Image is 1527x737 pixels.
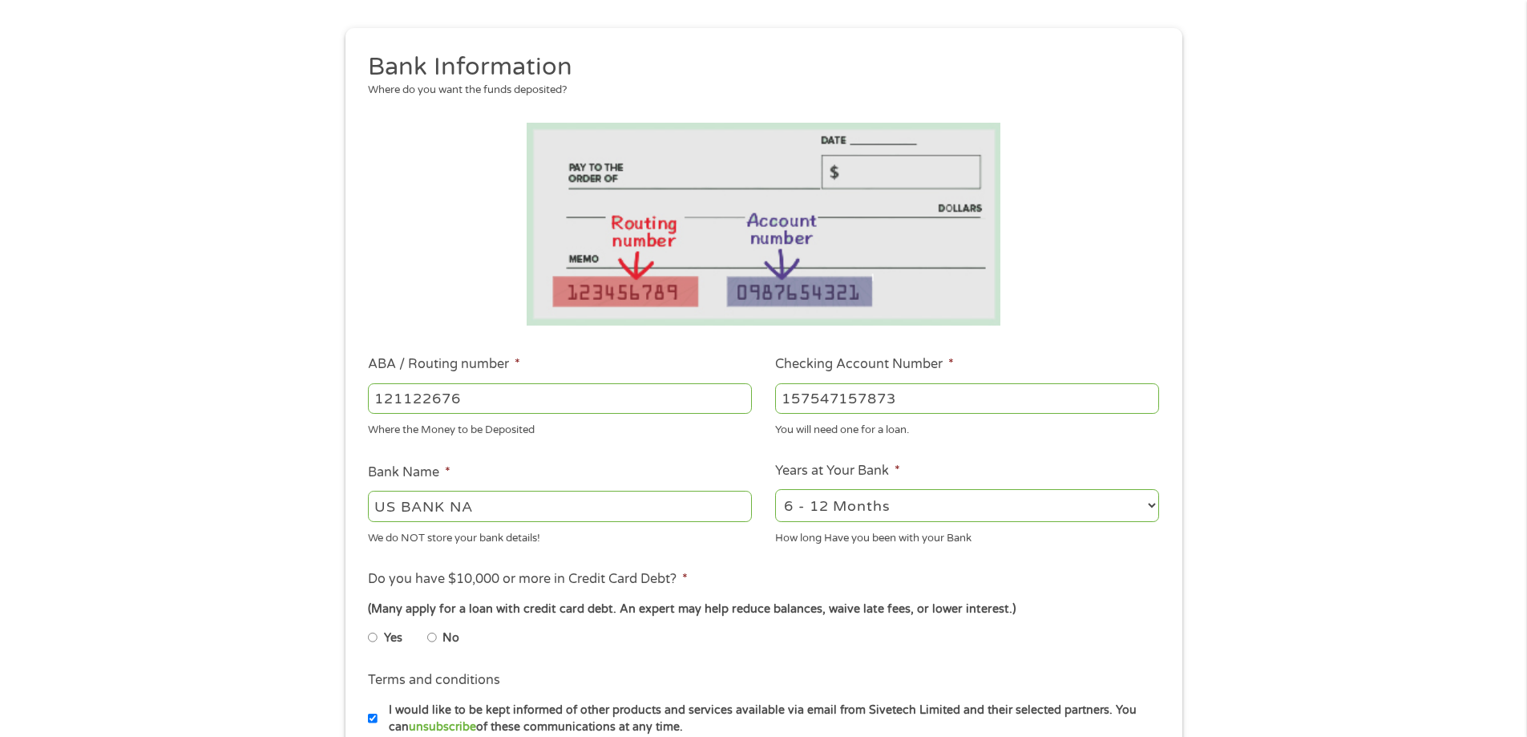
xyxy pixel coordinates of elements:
[368,83,1147,99] div: Where do you want the funds deposited?
[775,383,1159,414] input: 345634636
[775,356,954,373] label: Checking Account Number
[378,702,1164,736] label: I would like to be kept informed of other products and services available via email from Sivetech...
[368,672,500,689] label: Terms and conditions
[368,356,520,373] label: ABA / Routing number
[368,383,752,414] input: 263177916
[775,417,1159,439] div: You will need one for a loan.
[368,571,688,588] label: Do you have $10,000 or more in Credit Card Debt?
[384,630,402,647] label: Yes
[775,524,1159,546] div: How long Have you been with your Bank
[368,51,1147,83] h2: Bank Information
[442,630,459,647] label: No
[775,463,900,480] label: Years at Your Bank
[368,601,1158,618] div: (Many apply for a loan with credit card debt. An expert may help reduce balances, waive late fees...
[409,720,476,734] a: unsubscribe
[368,524,752,546] div: We do NOT store your bank details!
[368,417,752,439] div: Where the Money to be Deposited
[368,464,450,481] label: Bank Name
[527,123,1001,326] img: Routing number location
